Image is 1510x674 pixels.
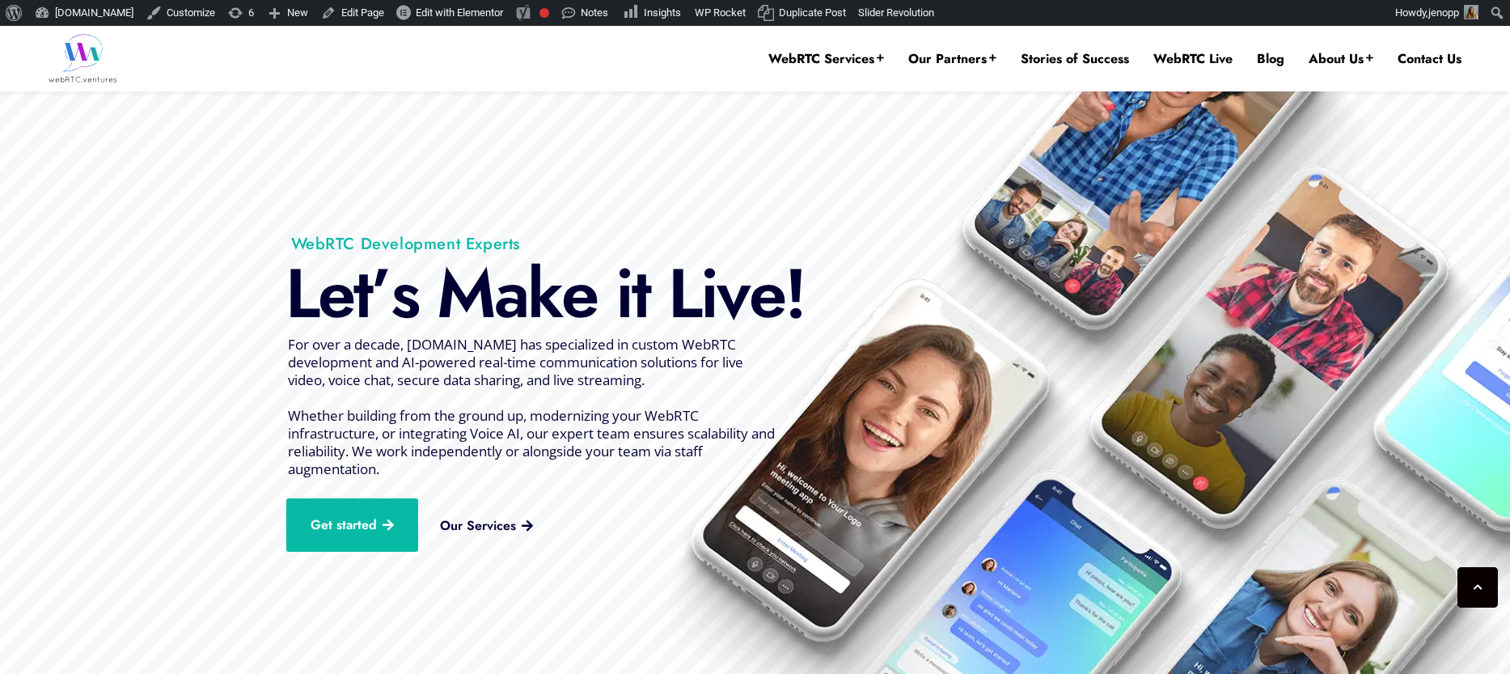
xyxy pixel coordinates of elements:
a: Blog [1257,50,1284,68]
div: e [561,257,597,330]
div: ’ [371,257,391,330]
a: Stories of Success [1021,50,1129,68]
div: i [615,257,632,330]
a: Our Services [416,507,557,545]
span: Insights [644,6,681,19]
div: ! [785,257,805,330]
a: Our Partners [908,50,996,68]
a: About Us [1309,50,1373,68]
div: k [527,257,561,330]
h1: WebRTC Development Experts [243,234,775,254]
div: L [286,257,318,330]
span: For over a decade, [DOMAIN_NAME] has specialized in custom WebRTC development and AI-powered real... [288,335,775,478]
div: i [700,257,717,330]
div: M [437,257,494,330]
div: e [318,257,353,330]
div: L [668,257,700,330]
img: WebRTC.ventures [49,34,117,83]
div: t [353,257,371,330]
a: WebRTC Services [768,50,884,68]
div: e [749,257,785,330]
div: v [717,257,749,330]
div: t [632,257,649,330]
a: Contact Us [1398,50,1461,68]
span: jenopp [1428,6,1459,19]
a: WebRTC Live [1153,50,1233,68]
a: Get started [286,498,418,552]
span: Slider Revolution [858,6,934,19]
div: a [494,257,527,330]
span: Edit with Elementor [416,6,503,19]
div: Needs improvement [539,8,549,18]
div: s [391,257,418,330]
span: Whether building from the ground up, modernizing your WebRTC infrastructure, or integrating Voice... [288,406,775,478]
